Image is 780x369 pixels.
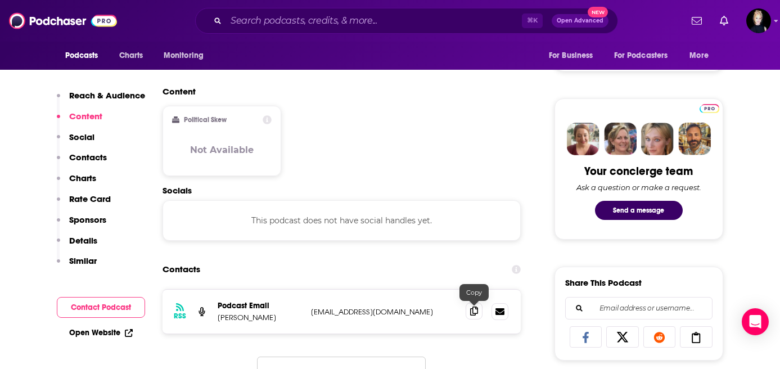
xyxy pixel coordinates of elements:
[746,8,771,33] span: Logged in as Passell
[218,313,302,322] p: [PERSON_NAME]
[742,308,769,335] div: Open Intercom Messenger
[614,48,668,64] span: For Podcasters
[746,8,771,33] button: Show profile menu
[57,255,97,276] button: Similar
[700,104,719,113] img: Podchaser Pro
[69,193,111,204] p: Rate Card
[163,86,512,97] h2: Content
[700,102,719,113] a: Pro website
[682,45,723,66] button: open menu
[69,255,97,266] p: Similar
[195,8,618,34] div: Search podcasts, credits, & more...
[9,10,117,31] img: Podchaser - Follow, Share and Rate Podcasts
[163,259,200,280] h2: Contacts
[715,11,733,30] a: Show notifications dropdown
[65,48,98,64] span: Podcasts
[549,48,593,64] span: For Business
[57,173,96,193] button: Charts
[643,326,676,348] a: Share on Reddit
[606,326,639,348] a: Share on X/Twitter
[565,297,713,319] div: Search followers
[57,235,97,256] button: Details
[607,45,684,66] button: open menu
[57,90,145,111] button: Reach & Audience
[641,123,674,155] img: Jules Profile
[680,326,713,348] a: Copy Link
[69,214,106,225] p: Sponsors
[57,111,102,132] button: Content
[746,8,771,33] img: User Profile
[156,45,218,66] button: open menu
[584,164,693,178] div: Your concierge team
[69,90,145,101] p: Reach & Audience
[174,312,186,321] h3: RSS
[226,12,522,30] input: Search podcasts, credits, & more...
[57,214,106,235] button: Sponsors
[69,152,107,163] p: Contacts
[164,48,204,64] span: Monitoring
[69,132,94,142] p: Social
[163,200,521,241] div: This podcast does not have social handles yet.
[311,307,457,317] p: [EMAIL_ADDRESS][DOMAIN_NAME]
[575,298,703,319] input: Email address or username...
[119,48,143,64] span: Charts
[522,13,543,28] span: ⌘ K
[552,14,608,28] button: Open AdvancedNew
[567,123,599,155] img: Sydney Profile
[595,201,683,220] button: Send a message
[184,116,227,124] h2: Political Skew
[69,173,96,183] p: Charts
[570,326,602,348] a: Share on Facebook
[112,45,150,66] a: Charts
[576,183,701,192] div: Ask a question or make a request.
[459,284,489,301] div: Copy
[163,185,521,196] h2: Socials
[190,145,254,155] h3: Not Available
[57,132,94,152] button: Social
[69,328,133,337] a: Open Website
[604,123,637,155] img: Barbara Profile
[687,11,706,30] a: Show notifications dropdown
[69,111,102,121] p: Content
[541,45,607,66] button: open menu
[57,193,111,214] button: Rate Card
[57,152,107,173] button: Contacts
[678,123,711,155] img: Jon Profile
[588,7,608,17] span: New
[57,45,113,66] button: open menu
[689,48,709,64] span: More
[557,18,603,24] span: Open Advanced
[69,235,97,246] p: Details
[218,301,302,310] p: Podcast Email
[57,297,145,318] button: Contact Podcast
[565,277,642,288] h3: Share This Podcast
